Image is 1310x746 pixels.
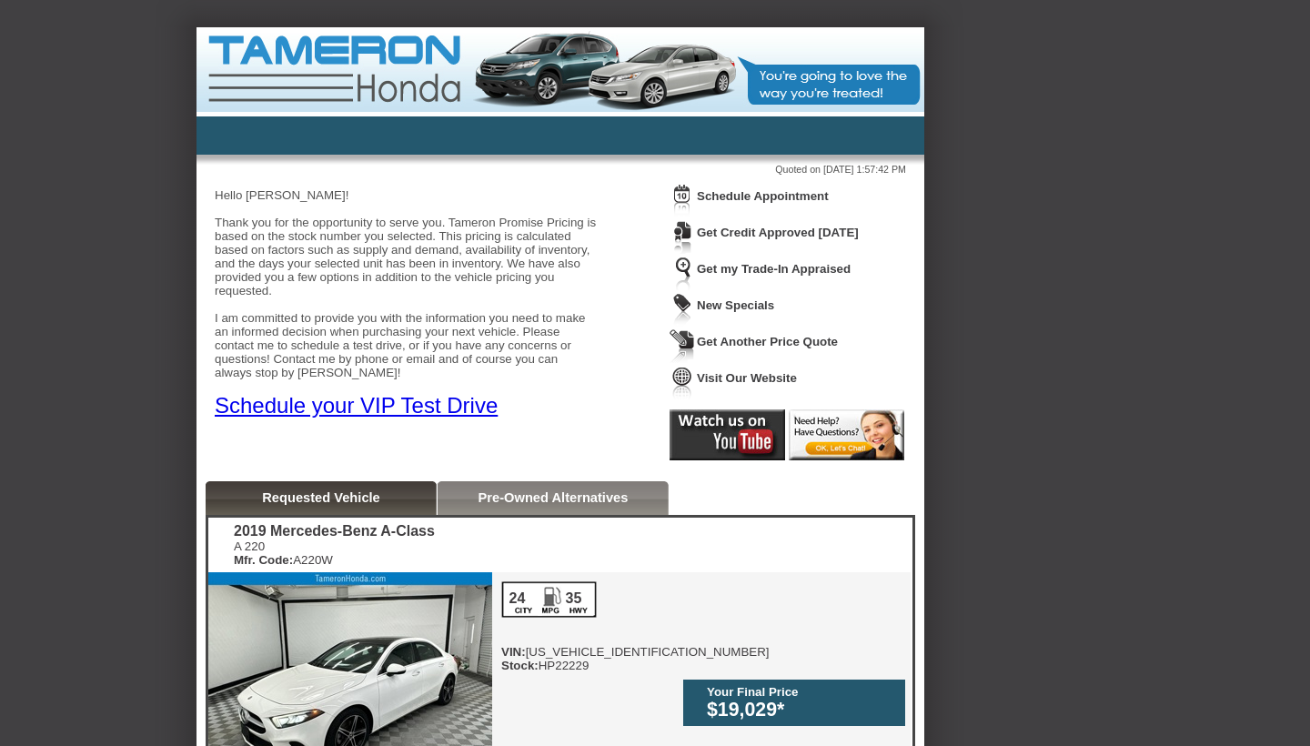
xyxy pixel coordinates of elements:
img: Icon_GetQuote.png [670,329,695,363]
b: Stock: [501,659,539,672]
div: 24 [508,590,527,607]
b: Mfr. Code: [234,553,293,567]
img: Icon_LiveChat2.png [789,409,904,460]
a: Schedule your VIP Test Drive [215,393,498,418]
div: A 220 A220W [234,539,435,567]
img: Icon_CreditApproval.png [670,220,695,254]
div: Hello [PERSON_NAME]! Thank you for the opportunity to serve you. Tameron Promise Pricing is based... [215,175,597,418]
a: Get my Trade-In Appraised [697,262,851,276]
div: 2019 Mercedes-Benz A-Class [234,523,435,539]
a: Pre-Owned Alternatives [479,490,629,505]
a: Get Another Price Quote [697,335,838,348]
a: Requested Vehicle [262,490,380,505]
img: Icon_WeeklySpecials.png [670,293,695,327]
div: Quoted on [DATE] 1:57:42 PM [215,164,906,175]
img: Icon_ScheduleAppointment.png [670,184,695,217]
a: Visit Our Website [697,371,797,385]
div: 35 [564,590,583,607]
a: Schedule Appointment [697,189,829,203]
div: Your Final Price [707,685,896,699]
img: Icon_Youtube2.png [670,409,785,460]
img: Icon_TradeInAppraisal.png [670,257,695,290]
a: Get Credit Approved [DATE] [697,226,859,239]
div: [US_VEHICLE_IDENTIFICATION_NUMBER] HP22229 [501,581,770,672]
b: VIN: [501,645,526,659]
div: $19,029* [707,699,896,721]
a: New Specials [697,298,774,312]
img: Icon_VisitWebsite.png [670,366,695,399]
